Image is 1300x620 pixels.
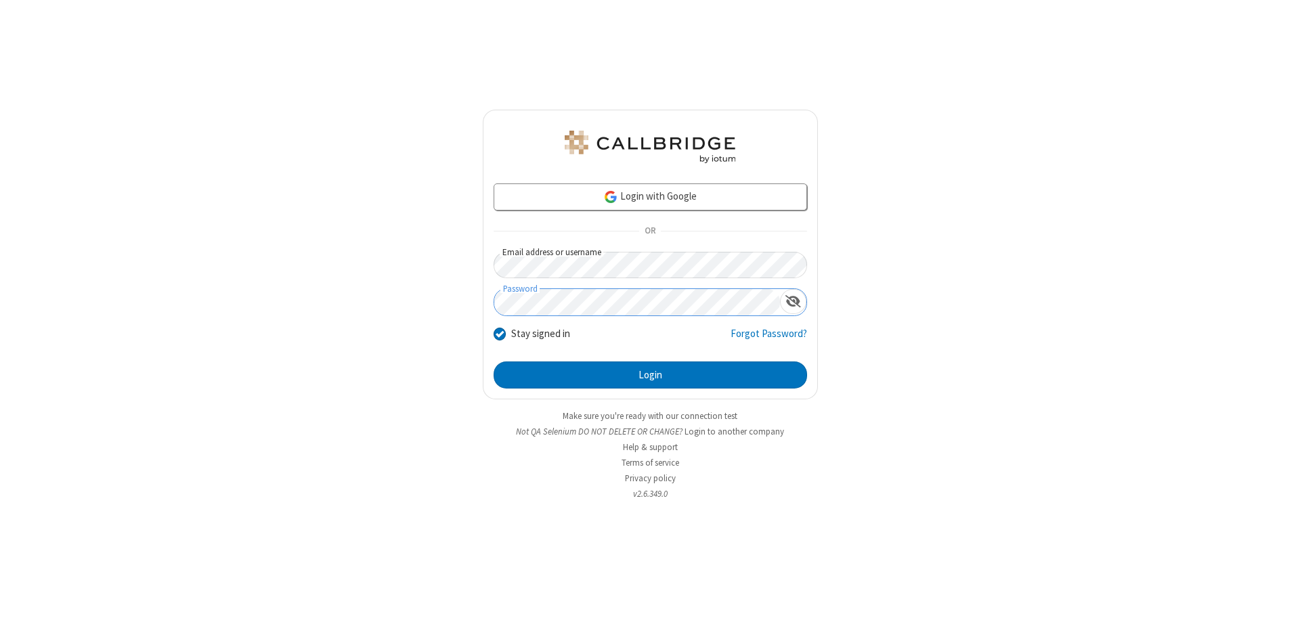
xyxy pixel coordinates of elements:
input: Password [494,289,780,315]
label: Stay signed in [511,326,570,342]
a: Terms of service [622,457,679,468]
a: Help & support [623,441,678,453]
li: v2.6.349.0 [483,487,818,500]
div: Show password [780,289,806,314]
input: Email address or username [494,252,807,278]
button: Login [494,361,807,389]
a: Forgot Password? [731,326,807,352]
img: google-icon.png [603,190,618,204]
button: Login to another company [685,425,784,438]
li: Not QA Selenium DO NOT DELETE OR CHANGE? [483,425,818,438]
span: OR [639,222,661,241]
a: Login with Google [494,183,807,211]
img: QA Selenium DO NOT DELETE OR CHANGE [562,131,738,163]
a: Privacy policy [625,472,676,484]
a: Make sure you're ready with our connection test [563,410,737,422]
